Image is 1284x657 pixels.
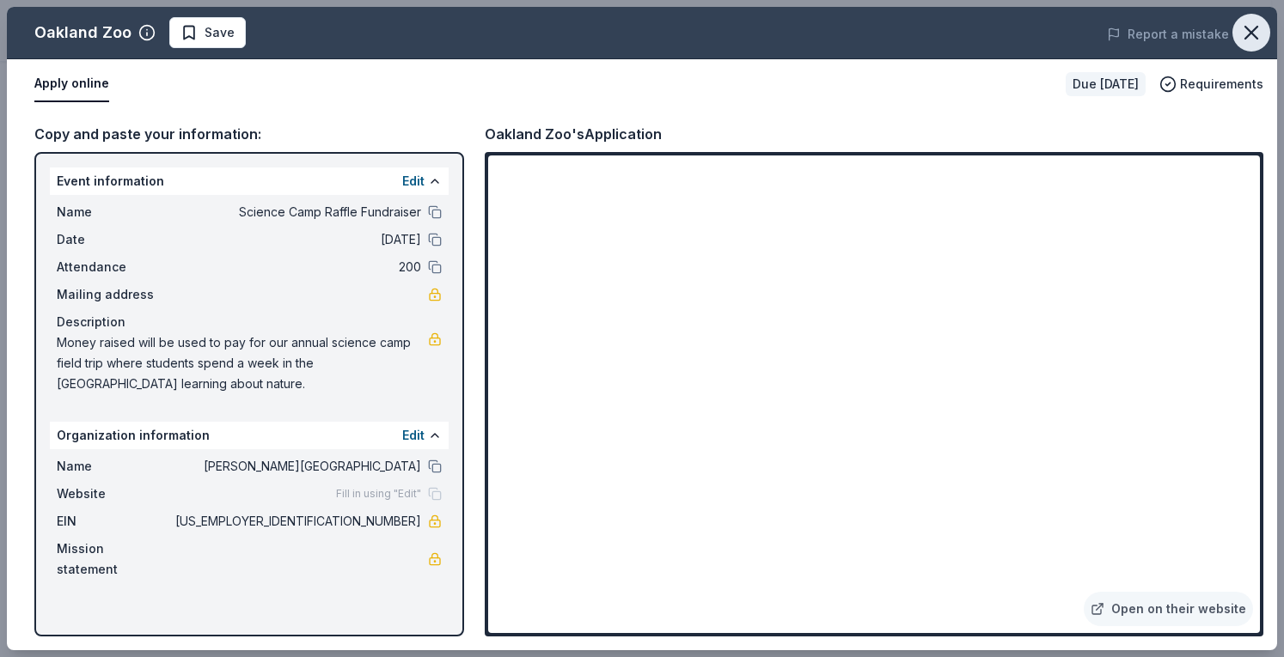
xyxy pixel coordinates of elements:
button: Apply online [34,66,109,102]
button: Edit [402,171,425,192]
span: 200 [172,257,421,277]
span: Website [57,484,172,504]
span: Mailing address [57,284,172,305]
button: Edit [402,425,425,446]
div: Event information [50,167,449,195]
span: Money raised will be used to pay for our annual science camp field trip where students spend a we... [57,332,428,394]
span: Mission statement [57,538,172,580]
div: Copy and paste your information: [34,123,464,145]
span: Fill in using "Edit" [336,487,421,501]
span: [US_EMPLOYER_IDENTIFICATION_NUMBER] [172,511,421,532]
a: Open on their website [1084,592,1253,626]
span: Name [57,456,172,477]
span: Name [57,202,172,222]
div: Due [DATE] [1066,72,1146,96]
div: Oakland Zoo's Application [485,123,662,145]
span: [PERSON_NAME][GEOGRAPHIC_DATA] [172,456,421,477]
button: Report a mistake [1107,24,1229,45]
button: Requirements [1159,74,1263,94]
div: Oakland Zoo [34,19,131,46]
span: Science Camp Raffle Fundraiser [172,202,421,222]
div: Description [57,312,442,332]
span: Attendance [57,257,172,277]
span: Date [57,229,172,250]
button: Save [169,17,246,48]
span: [DATE] [172,229,421,250]
span: Save [205,22,235,43]
span: EIN [57,511,172,532]
div: Organization information [50,422,449,449]
span: Requirements [1180,74,1263,94]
